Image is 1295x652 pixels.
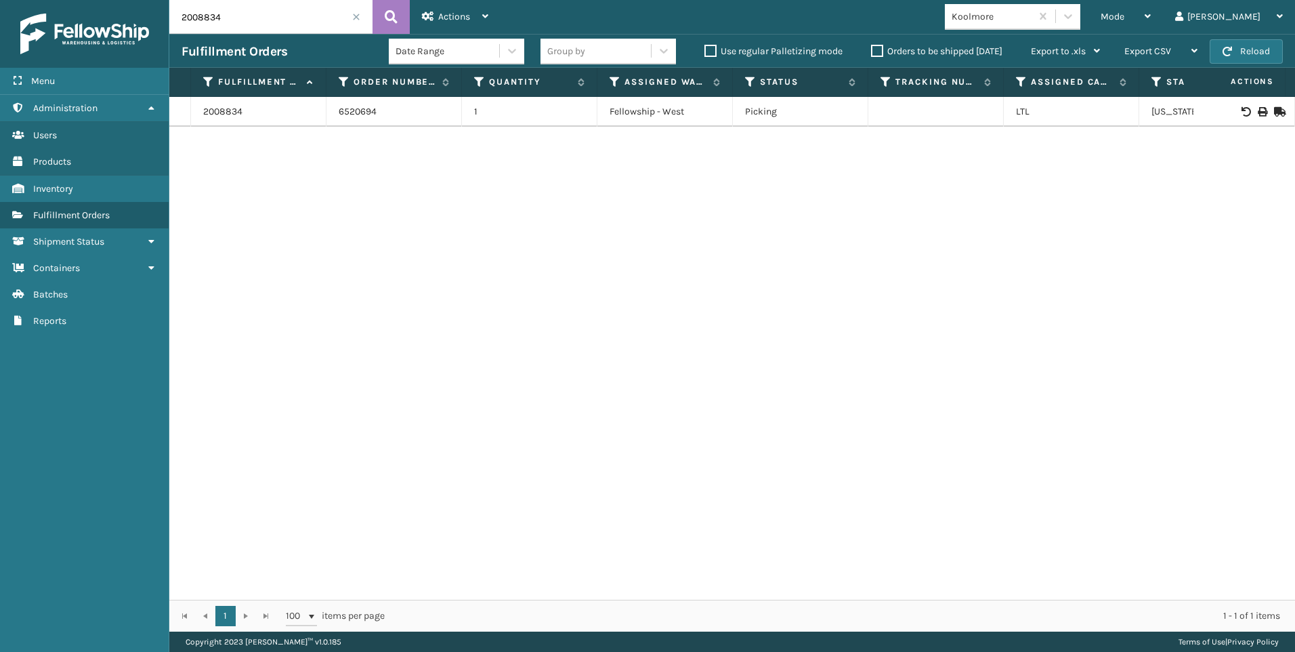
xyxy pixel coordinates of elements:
label: Status [760,76,842,88]
label: Use regular Palletizing mode [704,45,843,57]
p: Copyright 2023 [PERSON_NAME]™ v 1.0.185 [186,632,341,652]
label: Assigned Warehouse [624,76,706,88]
button: Reload [1210,39,1283,64]
label: Orders to be shipped [DATE] [871,45,1002,57]
span: Products [33,156,71,167]
h3: Fulfillment Orders [182,43,287,60]
span: Export CSV [1124,45,1171,57]
td: 1 [462,97,597,127]
label: Tracking Number [895,76,977,88]
span: items per page [286,606,385,626]
td: Picking [733,97,868,127]
span: Fulfillment Orders [33,209,110,221]
span: Export to .xls [1031,45,1086,57]
label: Assigned Carrier Service [1031,76,1113,88]
label: Quantity [489,76,571,88]
i: Void BOL [1241,107,1250,117]
a: 2008834 [203,105,242,119]
td: [US_STATE] [1139,97,1275,127]
i: Mark as Shipped [1274,107,1282,117]
div: Group by [547,44,585,58]
td: LTL [1004,97,1139,127]
span: Administration [33,102,98,114]
div: | [1179,632,1279,652]
span: 100 [286,609,306,623]
span: Containers [33,262,80,274]
span: Shipment Status [33,236,104,247]
span: Actions [1188,70,1282,93]
span: Users [33,129,57,141]
label: Order Number [354,76,436,88]
label: State [1166,76,1248,88]
span: Actions [438,11,470,22]
td: Fellowship - West [597,97,733,127]
span: Batches [33,289,68,300]
span: Reports [33,315,66,327]
div: Koolmore [952,9,1032,24]
div: Date Range [396,44,501,58]
span: Mode [1101,11,1124,22]
label: Fulfillment Order Id [218,76,300,88]
span: Menu [31,75,55,87]
img: logo [20,14,149,54]
a: 1 [215,606,236,626]
div: 1 - 1 of 1 items [404,609,1280,623]
i: Print BOL [1258,107,1266,117]
td: 6520694 [326,97,462,127]
a: Terms of Use [1179,637,1225,647]
a: Privacy Policy [1227,637,1279,647]
span: Inventory [33,183,73,195]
